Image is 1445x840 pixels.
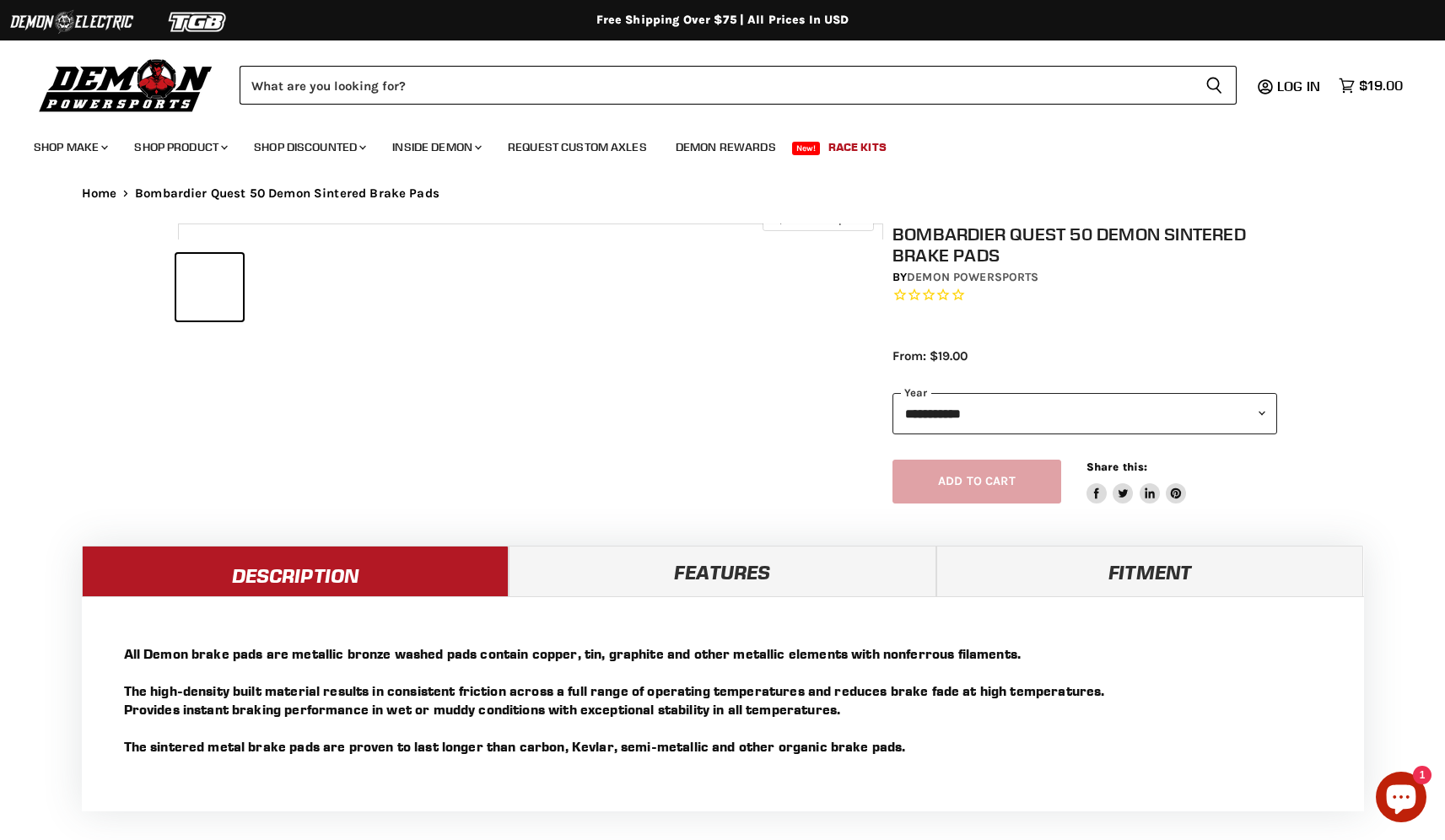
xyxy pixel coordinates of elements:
[176,254,243,320] button: Bombardier Quest 50 Demon Sintered Brake Pads thumbnail
[936,546,1364,596] a: Fitment
[792,142,821,155] span: New!
[82,186,117,201] a: Home
[135,6,262,38] img: TGB Logo 2
[1277,78,1320,94] span: Log in
[816,130,899,164] a: Race Kits
[771,213,865,225] span: Click to expand
[495,130,660,164] a: Request Custom Axles
[1270,78,1330,94] a: Log in
[82,546,510,596] a: Description
[1192,66,1237,105] button: Search
[892,287,1277,304] span: Rated 0.0 out of 5 stars 0 reviews
[124,644,1322,756] p: All Demon brake pads are metallic bronze washed pads contain copper, tin, graphite and other meta...
[1086,460,1187,504] aside: Share this:
[892,348,968,363] span: From: $19.00
[892,393,1277,434] select: year
[892,223,1277,266] h1: Bombardier Quest 50 Demon Sintered Brake Pads
[1086,460,1147,473] span: Share this:
[48,186,1398,201] nav: Breadcrumbs
[892,268,1277,287] div: by
[907,270,1038,284] a: Demon Powersports
[240,66,1192,105] input: Search
[1371,772,1432,827] inbox-online-store-chat: Shopify online store chat
[21,123,1399,164] ul: Main menu
[121,130,238,164] a: Shop Product
[1330,73,1411,98] a: $19.00
[1359,78,1403,94] span: $19.00
[663,130,789,164] a: Demon Rewards
[21,130,118,164] a: Shop Make
[8,6,135,38] img: Demon Electric Logo 2
[34,55,218,115] img: Demon Powersports
[240,66,1237,105] form: Product
[509,546,936,596] a: Features
[241,130,376,164] a: Shop Discounted
[380,130,492,164] a: Inside Demon
[135,186,439,201] span: Bombardier Quest 50 Demon Sintered Brake Pads
[48,13,1398,28] div: Free Shipping Over $75 | All Prices In USD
